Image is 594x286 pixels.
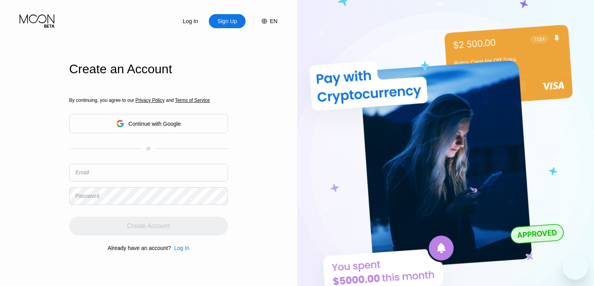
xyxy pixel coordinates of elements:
div: Log In [171,245,189,251]
div: Continue with Google [69,114,228,133]
div: Sign Up [217,17,238,25]
span: and [165,98,175,103]
div: Email [75,169,89,176]
div: By continuing, you agree to our [69,98,228,103]
div: EN [253,14,277,28]
div: Sign Up [209,14,246,28]
div: Create an Account [69,62,228,76]
div: Log In [182,17,199,25]
div: EN [270,18,277,24]
div: Continue with Google [128,121,181,127]
span: Privacy Policy [135,98,165,103]
div: Log In [174,245,189,251]
iframe: Button to launch messaging window [563,255,588,280]
div: Log In [172,14,209,28]
div: Password [75,193,99,199]
span: Terms of Service [175,98,210,103]
div: Already have an account? [108,245,171,251]
div: or [146,146,151,151]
